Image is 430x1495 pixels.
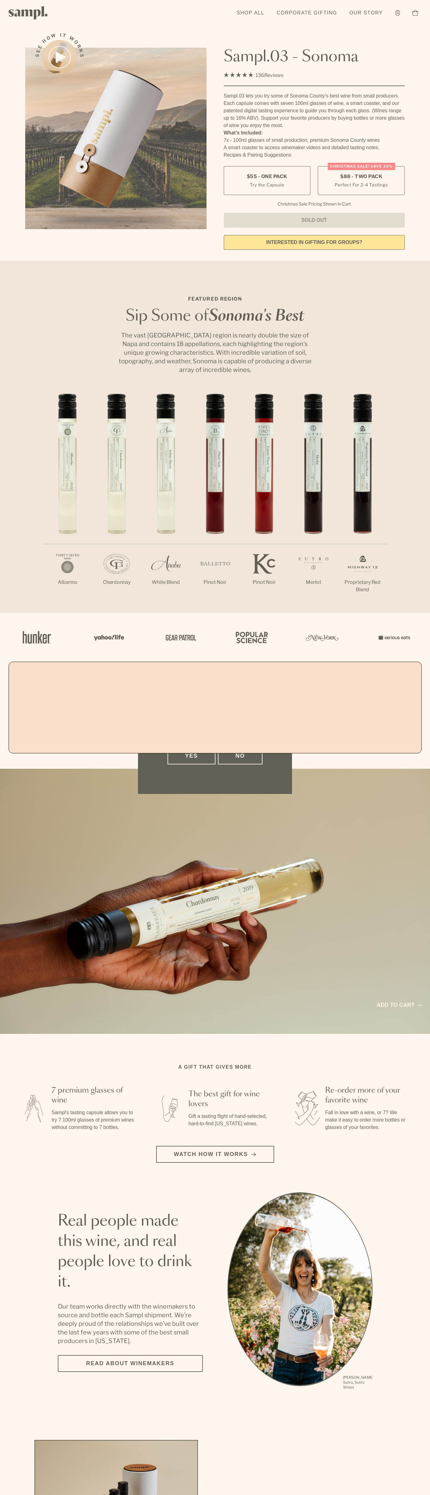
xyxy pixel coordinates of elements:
span: $55 - One Pack [247,173,287,180]
li: 1 / 7 [43,394,92,606]
small: Try the Capsule [250,181,284,188]
a: Corporate Gifting [274,6,340,20]
ul: carousel [227,1192,373,1390]
a: interested in gifting for groups? [224,235,405,250]
p: Merlot [289,579,338,586]
p: Chardonnay [92,579,141,586]
img: Sampl.03 - Sonoma [25,48,207,229]
div: slide 1 [227,1192,373,1390]
p: White Blend [141,579,191,586]
p: Albarino [43,579,92,586]
button: See how it works [42,40,77,74]
button: Sold Out [224,213,405,228]
div: 136Reviews [224,71,283,79]
button: Yes [168,747,215,764]
small: Perfect For 2-4 Tastings [335,181,388,188]
p: [PERSON_NAME] Sutro, Sutro Wines [343,1375,373,1390]
li: 3 / 7 [141,394,191,606]
span: $88 - Two Pack [340,173,382,180]
div: Christmas SALE! Save 20% [328,163,395,170]
button: No [218,747,262,764]
li: 7 / 7 [338,394,387,613]
li: 6 / 7 [289,394,338,606]
p: Pinot Noir [191,579,240,586]
li: 2 / 7 [92,394,141,606]
p: Proprietary Red Blend [338,579,387,593]
li: 5 / 7 [240,394,289,606]
a: Add to cart [377,1001,421,1009]
p: Pinot Noir [240,579,289,586]
li: 4 / 7 [191,394,240,606]
a: Our Story [346,6,386,20]
a: Shop All [234,6,267,20]
img: Sampl logo [9,6,48,19]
